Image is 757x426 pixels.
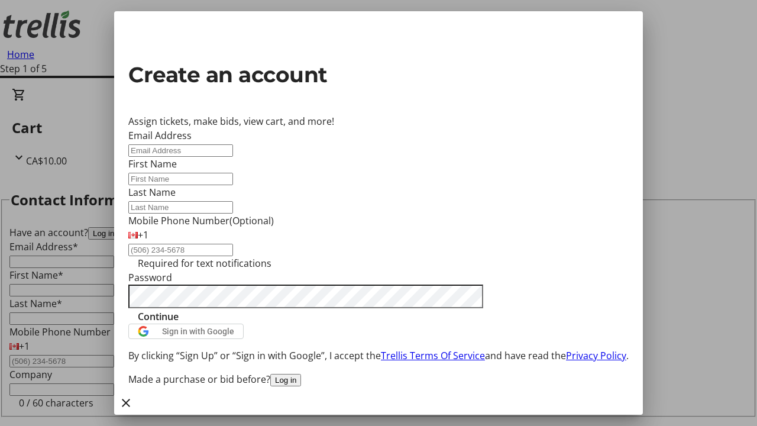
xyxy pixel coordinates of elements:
input: Email Address [128,144,233,157]
input: First Name [128,173,233,185]
div: Made a purchase or bid before? [128,372,629,386]
button: Sign in with Google [128,324,244,339]
button: Continue [128,309,188,324]
label: Password [128,271,172,284]
label: Email Address [128,129,192,142]
input: (506) 234-5678 [128,244,233,256]
span: Continue [138,309,179,324]
label: Last Name [128,186,176,199]
h2: Create an account [128,59,629,91]
a: Trellis Terms Of Service [381,349,485,362]
div: Assign tickets, make bids, view cart, and more! [128,114,629,128]
label: Mobile Phone Number (Optional) [128,214,274,227]
button: Close [114,391,138,415]
span: Sign in with Google [162,327,234,336]
label: First Name [128,157,177,170]
input: Last Name [128,201,233,214]
a: Privacy Policy [566,349,626,362]
tr-hint: Required for text notifications [138,256,271,270]
p: By clicking “Sign Up” or “Sign in with Google”, I accept the and have read the . [128,348,629,363]
button: Log in [270,374,301,386]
